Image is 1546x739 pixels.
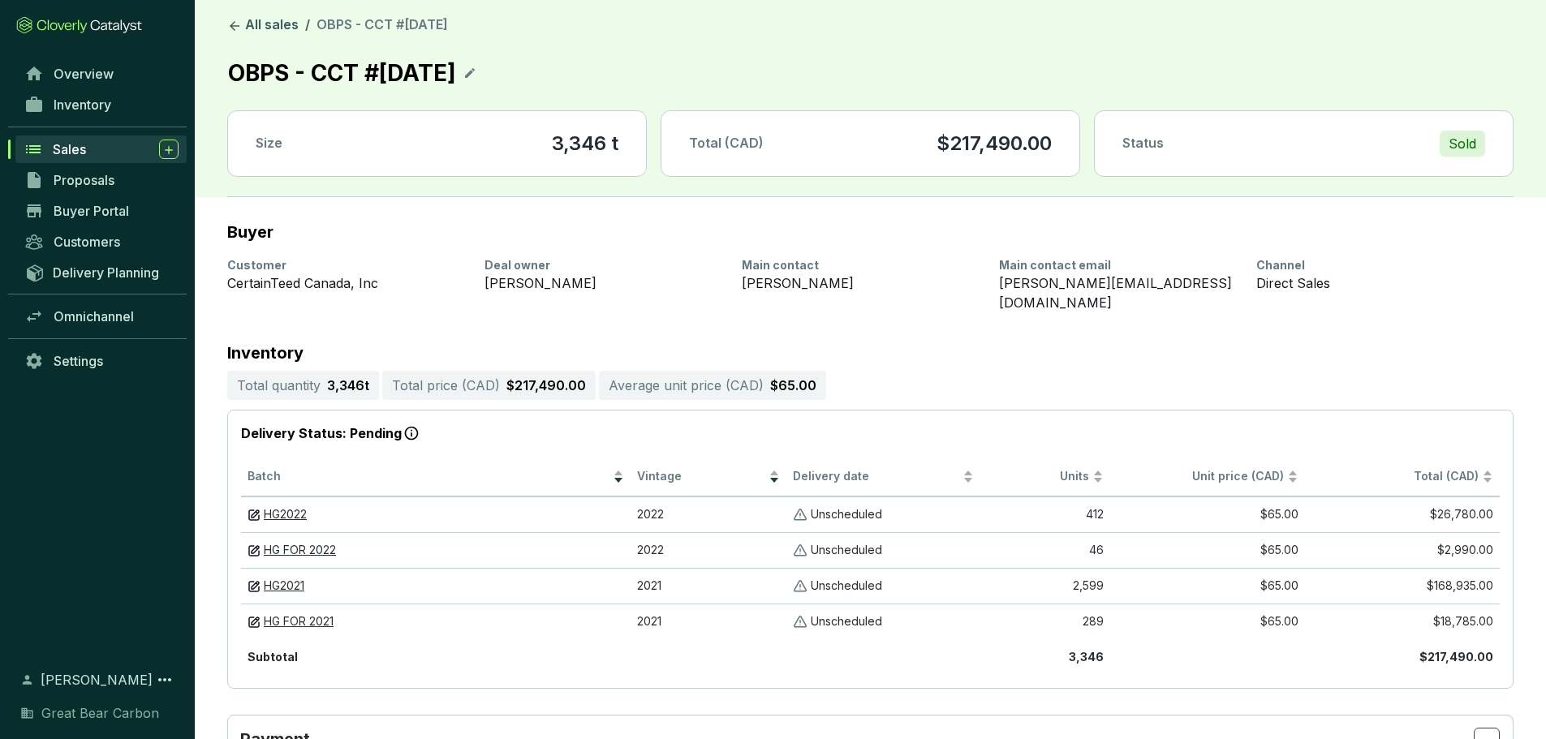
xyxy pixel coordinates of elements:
div: Main contact [742,257,980,273]
p: Status [1122,135,1164,153]
span: Total (CAD) [689,135,764,151]
img: Unscheduled [793,578,807,594]
img: Unscheduled [793,507,807,522]
td: 289 [980,604,1110,639]
span: Buyer Portal [54,203,129,219]
p: OBPS - CCT #[DATE] [227,55,457,91]
p: Average unit price ( CAD ) [609,376,764,395]
p: Unscheduled [811,507,882,522]
td: 2021 [631,568,786,604]
td: $65.00 [1110,532,1305,568]
span: HG FOR 2021 [264,614,334,628]
a: HG2021 [264,578,304,594]
div: Main contact email [999,257,1237,273]
img: draft [248,544,261,557]
a: Overview [16,60,187,88]
span: Units [987,469,1089,484]
td: $18,785.00 [1305,604,1500,639]
tr: Click row to go to delivery [241,604,1500,639]
p: Unscheduled [811,578,882,594]
span: HG2022 [264,507,307,521]
td: 46 [980,532,1110,568]
tr: Click row to go to delivery [241,532,1500,568]
p: $217,490.00 [937,131,1052,157]
div: [PERSON_NAME][EMAIL_ADDRESS][DOMAIN_NAME] [999,273,1237,312]
span: OBPS - CCT #[DATE] [317,16,448,32]
div: Direct Sales [1256,273,1494,293]
span: Settings [54,353,103,369]
a: HG2022 [264,507,307,522]
p: Unscheduled [811,614,882,629]
span: Delivery Planning [53,264,159,281]
p: Delivery Status: Pending [241,423,1500,445]
p: Size [256,135,282,153]
a: Delivery Planning [16,259,187,286]
span: Sales [53,141,86,157]
b: 3,346 [1069,650,1104,664]
span: Omnichannel [54,308,134,324]
p: $217,490.00 [506,376,586,395]
tr: Click row to go to delivery [241,496,1500,532]
h2: Buyer [227,223,273,241]
span: Customers [54,234,120,250]
span: Total (CAD) [1414,469,1479,483]
a: Omnichannel [16,303,187,330]
th: Units [980,458,1110,497]
a: Customers [16,228,187,256]
li: / [305,16,310,36]
td: 2022 [631,532,786,568]
th: Vintage [631,458,786,497]
a: HG FOR 2022 [264,543,336,558]
p: 3,346 t [327,376,369,395]
td: $65.00 [1110,568,1305,604]
b: $217,490.00 [1419,650,1493,664]
p: $65.00 [770,376,816,395]
a: All sales [224,16,302,36]
td: $65.00 [1110,604,1305,639]
div: CertainTeed Canada, Inc [227,273,465,293]
span: HG2021 [264,578,304,592]
section: 3,346 t [552,131,618,157]
p: Unscheduled [811,543,882,558]
a: Proposals [16,166,187,194]
p: Total price ( CAD ) [392,376,500,395]
tr: Click row to go to delivery [241,568,1500,604]
span: [PERSON_NAME] [41,670,153,690]
td: 2,599 [980,568,1110,604]
img: draft [248,580,261,593]
img: draft [248,616,261,629]
td: $2,990.00 [1305,532,1500,568]
th: Delivery date [786,458,981,497]
div: Deal owner [484,257,722,273]
b: Subtotal [248,650,298,664]
a: Sales [15,135,187,163]
td: 2021 [631,604,786,639]
span: Overview [54,66,114,82]
a: HG FOR 2021 [264,614,334,629]
td: $26,780.00 [1305,496,1500,532]
span: Inventory [54,97,111,113]
span: Proposals [54,172,114,188]
a: Inventory [16,91,187,118]
span: HG FOR 2022 [264,543,336,556]
img: Unscheduled [793,543,807,558]
span: Great Bear Carbon [41,703,159,723]
span: Delivery date [793,469,960,484]
td: 2022 [631,496,786,532]
div: Channel [1256,257,1494,273]
a: Settings [16,347,187,375]
div: [PERSON_NAME] [484,273,722,293]
a: Buyer Portal [16,197,187,225]
img: Unscheduled [793,614,807,629]
td: $65.00 [1110,496,1305,532]
span: Vintage [637,469,765,484]
div: Customer [227,257,465,273]
span: Unit price (CAD) [1192,469,1284,483]
td: 412 [980,496,1110,532]
p: Total quantity [237,376,321,395]
td: $168,935.00 [1305,568,1500,604]
th: Batch [241,458,631,497]
span: Batch [248,469,609,484]
p: Inventory [227,345,1514,361]
img: draft [248,509,261,522]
